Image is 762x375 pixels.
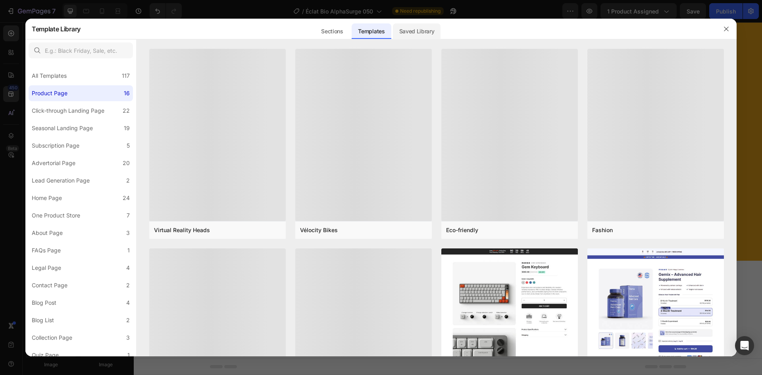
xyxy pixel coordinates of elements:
[124,88,130,98] div: 16
[321,88,552,117] p: AlphaSurge s’absorbe rapidement et agit là où vous en avez le plus besoin – sans laisser de résid...
[123,158,130,168] div: 20
[32,263,61,273] div: Legal Page
[29,42,133,58] input: E.g.: Black Friday, Sale, etc.
[393,23,441,39] div: Saved Library
[127,141,130,150] div: 5
[32,228,63,238] div: About Page
[321,65,552,87] p: Absorption rapide et effet ciblé
[32,88,67,98] div: Product Page
[32,71,67,81] div: All Templates
[229,267,277,276] div: Choose templates
[32,141,79,150] div: Subscription Page
[32,350,59,360] div: Quiz Page
[32,281,67,290] div: Contact Page
[32,298,56,308] div: Blog Post
[32,333,72,342] div: Collection Page
[32,315,54,325] div: Blog List
[352,23,391,39] div: Templates
[124,123,130,133] div: 19
[320,87,552,117] div: Rich Text Editor. Editing area: main
[123,106,130,115] div: 22
[32,211,80,220] div: One Product Store
[295,250,333,258] span: Add section
[127,350,130,360] div: 1
[735,336,754,355] div: Open Intercom Messenger
[320,64,552,87] h2: Rich Text Editor. Editing area: main
[349,267,398,276] div: Add blank section
[290,277,333,285] span: from URL or image
[32,176,90,185] div: Lead Generation Page
[343,277,402,285] span: then drag & drop elements
[32,246,61,255] div: FAQs Page
[126,176,130,185] div: 2
[126,263,130,273] div: 4
[446,226,478,234] div: Eco-friendly
[126,315,130,325] div: 2
[126,298,130,308] div: 4
[32,193,62,203] div: Home Page
[315,23,349,39] div: Sections
[123,193,130,203] div: 24
[592,226,613,234] div: Fashion
[225,277,279,285] span: inspired by CRO experts
[127,246,130,255] div: 1
[300,226,338,234] div: Vélocity Bikes
[32,19,81,39] h2: Template Library
[126,281,130,290] div: 2
[122,71,130,81] div: 117
[154,226,210,234] div: Virtual Reality Heads
[127,211,130,220] div: 7
[126,228,130,238] div: 3
[32,123,93,133] div: Seasonal Landing Page
[291,267,333,276] div: Generate layout
[32,106,104,115] div: Click-through Landing Page
[126,333,130,342] div: 3
[32,158,75,168] div: Advertorial Page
